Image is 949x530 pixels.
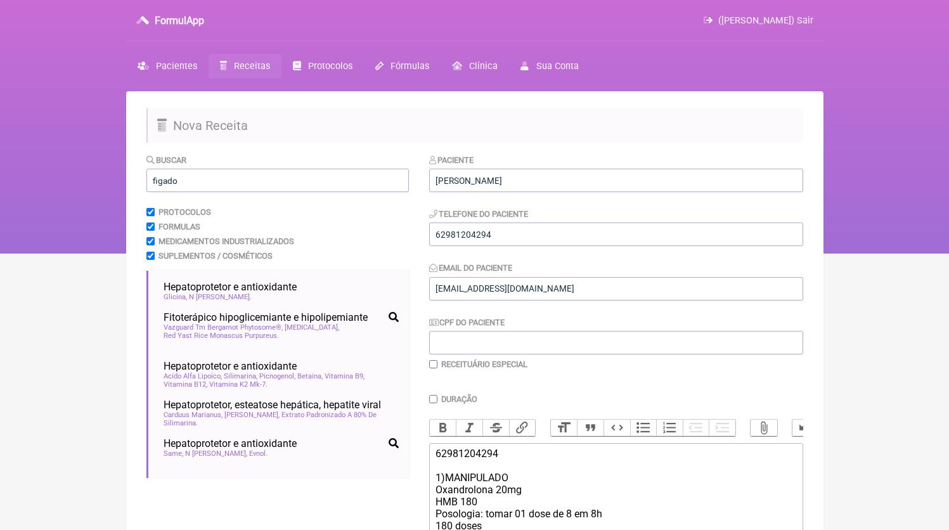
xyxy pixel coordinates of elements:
[126,54,209,79] a: Pacientes
[469,61,498,72] span: Clínica
[441,394,477,404] label: Duração
[325,372,365,380] span: Vitamina B9
[751,420,777,436] button: Attach Files
[429,155,474,165] label: Paciente
[249,449,268,458] span: Evnol
[285,323,339,332] span: [MEDICAL_DATA]
[441,359,527,369] label: Receituário Especial
[164,281,297,293] span: Hepatoprotetor e antioxidante
[164,437,297,449] span: Hepatoprotetor e antioxidante
[146,108,803,143] h2: Nova Receita
[308,61,352,72] span: Protocolos
[391,61,429,72] span: Fórmulas
[164,411,399,427] span: Carduus Marianus, [PERSON_NAME], Extrato Padronizado A 80% De Silimarina
[146,155,187,165] label: Buscar
[509,54,590,79] a: Sua Conta
[429,263,513,273] label: Email do Paciente
[630,420,657,436] button: Bullets
[281,54,364,79] a: Protocolos
[551,420,578,436] button: Heading
[441,54,509,79] a: Clínica
[509,420,536,436] button: Link
[158,236,294,246] label: Medicamentos Industrializados
[155,15,204,27] h3: FormulApp
[146,169,409,192] input: exemplo: emagrecimento, ansiedade
[683,420,709,436] button: Decrease Level
[158,251,273,261] label: Suplementos / Cosméticos
[156,61,197,72] span: Pacientes
[536,61,579,72] span: Sua Conta
[164,323,283,332] span: Vazguard Tm Bergamot Phytosome®
[164,372,222,380] span: Acido Alfa Lipoico
[234,61,270,72] span: Receitas
[164,332,279,340] span: Red Yast Rice Monascus Purpureus
[656,420,683,436] button: Numbers
[430,420,456,436] button: Bold
[164,293,187,301] span: Glicina
[718,15,813,26] span: ([PERSON_NAME]) Sair
[429,209,529,219] label: Telefone do Paciente
[164,399,381,411] span: Hepatoprotetor, esteatose hepática, hepatite viral
[209,54,281,79] a: Receitas
[158,207,211,217] label: Protocolos
[164,380,207,389] span: Vitamina B12
[164,311,368,323] span: Fitoterápico hipoglicemiante e hipolipemiante
[164,360,297,372] span: Hepatoprotetor e antioxidante
[297,372,323,380] span: Betaina
[364,54,441,79] a: Fórmulas
[704,15,813,26] a: ([PERSON_NAME]) Sair
[792,420,819,436] button: Undo
[259,372,295,380] span: Picnogenol
[164,449,183,458] span: Same
[158,222,200,231] label: Formulas
[185,449,247,458] span: N [PERSON_NAME]
[456,420,482,436] button: Italic
[482,420,509,436] button: Strikethrough
[709,420,735,436] button: Increase Level
[429,318,505,327] label: CPF do Paciente
[189,293,252,301] span: N [PERSON_NAME]
[604,420,630,436] button: Code
[577,420,604,436] button: Quote
[209,380,268,389] span: Vitamina K2 Mk-7
[224,372,257,380] span: Silimarina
